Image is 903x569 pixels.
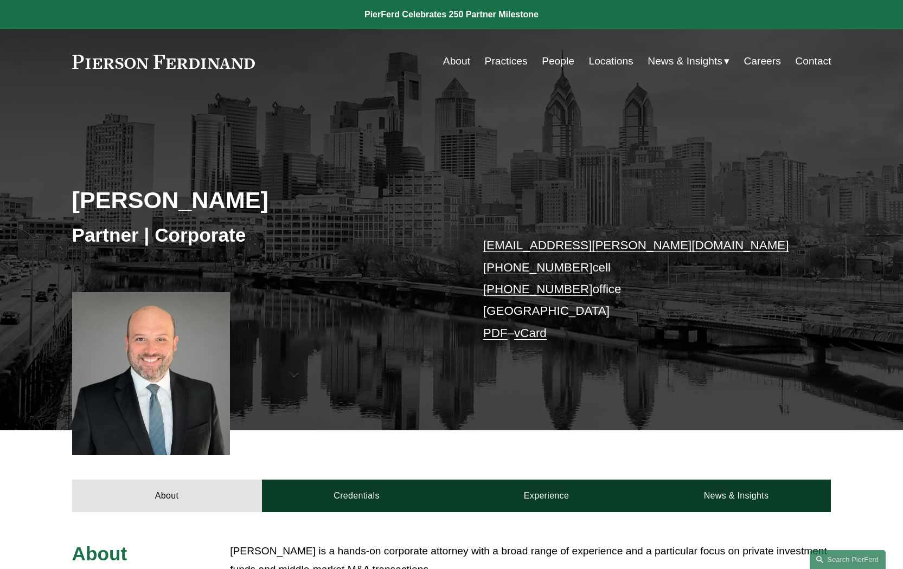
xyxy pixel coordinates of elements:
h2: [PERSON_NAME] [72,186,452,214]
a: Experience [452,480,642,512]
a: Search this site [810,550,886,569]
a: folder dropdown [648,51,729,72]
a: PDF [483,326,508,340]
span: About [72,543,127,564]
a: Practices [485,51,528,72]
a: [PHONE_NUMBER] [483,282,593,296]
a: [PHONE_NUMBER] [483,261,593,274]
a: Contact [795,51,831,72]
a: People [542,51,574,72]
h3: Partner | Corporate [72,223,452,247]
a: About [443,51,470,72]
a: [EMAIL_ADDRESS][PERSON_NAME][DOMAIN_NAME] [483,238,789,252]
a: vCard [514,326,547,340]
a: Credentials [262,480,452,512]
span: News & Insights [648,52,722,71]
a: News & Insights [641,480,831,512]
a: Careers [744,51,780,72]
a: About [72,480,262,512]
a: Locations [589,51,633,72]
p: cell office [GEOGRAPHIC_DATA] – [483,235,799,344]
